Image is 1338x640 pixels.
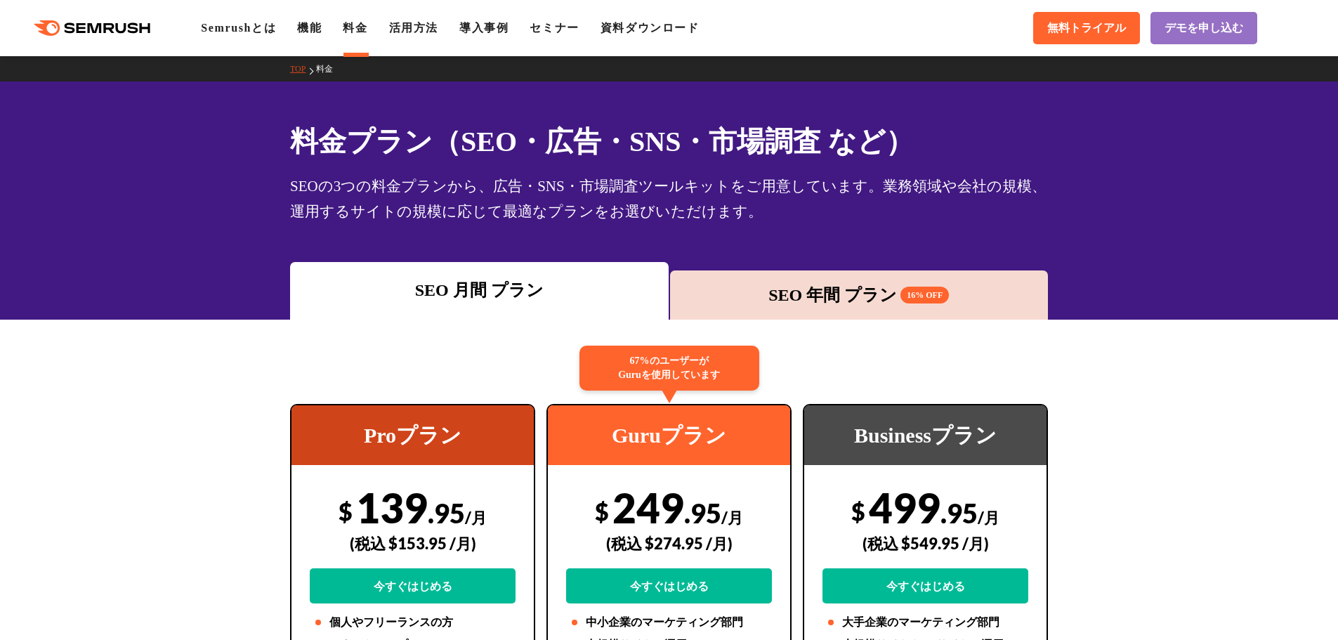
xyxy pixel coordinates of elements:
a: 無料トライアル [1033,12,1140,44]
div: SEO 年間 プラン [677,282,1042,308]
a: セミナー [530,22,579,34]
div: 499 [822,483,1028,603]
a: 導入事例 [459,22,509,34]
span: /月 [465,508,487,527]
a: デモを申し込む [1150,12,1257,44]
div: Proプラン [291,405,534,465]
a: 活用方法 [389,22,438,34]
span: 16% OFF [900,287,949,303]
span: .95 [684,497,721,529]
div: Guruプラン [548,405,790,465]
span: デモを申し込む [1165,21,1243,36]
li: 個人やフリーランスの方 [310,614,516,631]
h1: 料金プラン（SEO・広告・SNS・市場調査 など） [290,121,1048,162]
span: .95 [428,497,465,529]
li: 中小企業のマーケティング部門 [566,614,772,631]
a: 今すぐはじめる [310,568,516,603]
a: TOP [290,64,316,74]
a: 機能 [297,22,322,34]
div: (税込 $549.95 /月) [822,518,1028,568]
span: 無料トライアル [1047,21,1126,36]
li: 大手企業のマーケティング部門 [822,614,1028,631]
span: /月 [721,508,743,527]
div: 139 [310,483,516,603]
div: SEO 月間 プラン [297,277,662,303]
span: $ [595,497,609,525]
a: Semrushとは [201,22,276,34]
a: 今すぐはじめる [822,568,1028,603]
div: (税込 $274.95 /月) [566,518,772,568]
div: (税込 $153.95 /月) [310,518,516,568]
a: 資料ダウンロード [601,22,700,34]
div: 67%のユーザーが Guruを使用しています [579,346,759,391]
span: $ [851,497,865,525]
span: /月 [978,508,999,527]
a: 今すぐはじめる [566,568,772,603]
div: SEOの3つの料金プランから、広告・SNS・市場調査ツールキットをご用意しています。業務領域や会社の規模、運用するサイトの規模に応じて最適なプランをお選びいただけます。 [290,174,1048,224]
div: 249 [566,483,772,603]
span: $ [339,497,353,525]
a: 料金 [343,22,367,34]
span: .95 [940,497,978,529]
a: 料金 [316,64,343,74]
div: Businessプラン [804,405,1047,465]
